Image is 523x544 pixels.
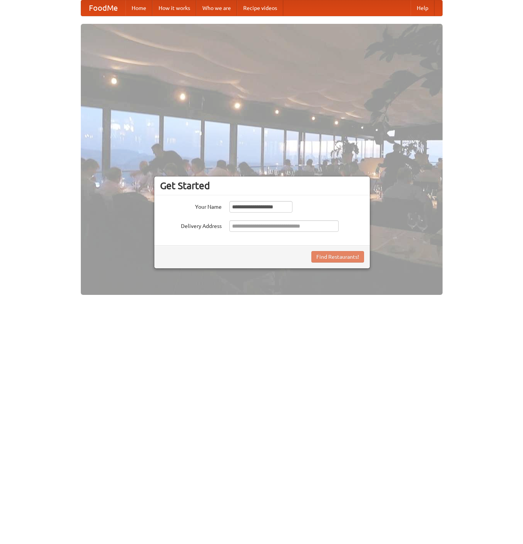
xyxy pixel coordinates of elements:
[160,180,364,191] h3: Get Started
[237,0,283,16] a: Recipe videos
[152,0,196,16] a: How it works
[160,201,222,211] label: Your Name
[81,0,125,16] a: FoodMe
[125,0,152,16] a: Home
[160,220,222,230] label: Delivery Address
[196,0,237,16] a: Who we are
[411,0,434,16] a: Help
[311,251,364,263] button: Find Restaurants!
